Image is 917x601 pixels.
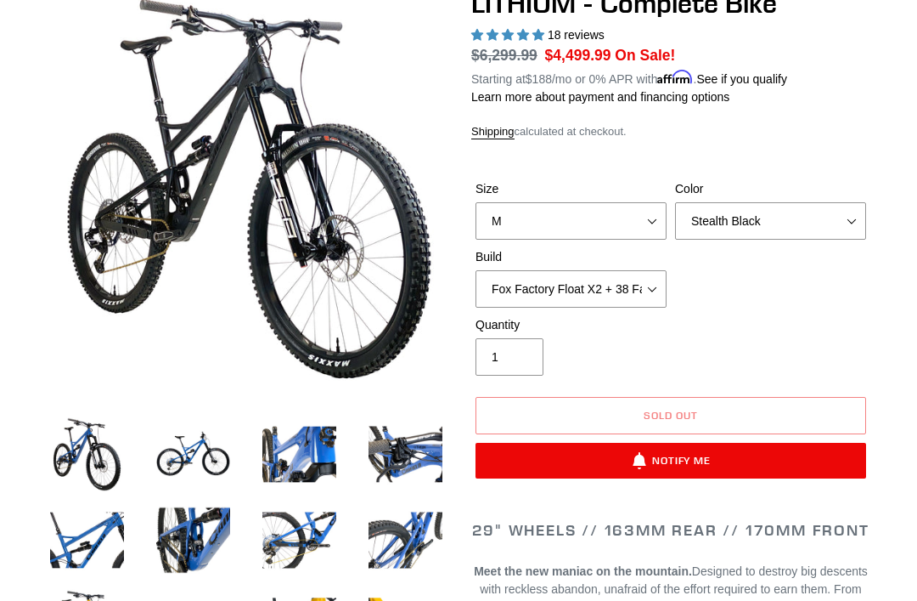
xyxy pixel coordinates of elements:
b: Meet the new maniac on the mountain. [474,564,692,578]
span: 29" WHEELS // 163mm REAR // 170mm FRONT [472,520,869,540]
label: Quantity [475,316,667,334]
img: Load image into Gallery viewer, LITHIUM - Complete Bike [153,500,233,581]
img: Load image into Gallery viewer, LITHIUM - Complete Bike [153,414,233,495]
img: Load image into Gallery viewer, LITHIUM - Complete Bike [47,414,127,495]
span: Sold out [644,409,698,422]
span: 5.00 stars [471,28,548,42]
a: See if you qualify - Learn more about Affirm Financing (opens in modal) [696,72,787,86]
span: Affirm [657,70,693,84]
span: On Sale! [615,44,675,66]
img: Load image into Gallery viewer, LITHIUM - Complete Bike [259,414,340,495]
span: $6,299.99 [471,47,537,64]
a: Learn more about payment and financing options [471,90,729,104]
img: Load image into Gallery viewer, LITHIUM - Complete Bike [365,500,446,581]
span: 18 reviews [548,28,605,42]
div: calculated at checkout. [471,123,870,140]
span: $4,499.99 [545,47,611,64]
button: Sold out [475,397,866,434]
p: Starting at /mo or 0% APR with . [471,66,787,88]
img: Load image into Gallery viewer, LITHIUM - Complete Bike [365,414,446,495]
label: Size [475,180,667,198]
label: Build [475,248,667,266]
span: $188 [526,72,552,86]
label: Color [675,180,866,198]
button: Notify Me [475,443,866,479]
img: Load image into Gallery viewer, LITHIUM - Complete Bike [47,500,127,581]
a: Shipping [471,125,515,139]
img: Load image into Gallery viewer, LITHIUM - Complete Bike [259,500,340,581]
